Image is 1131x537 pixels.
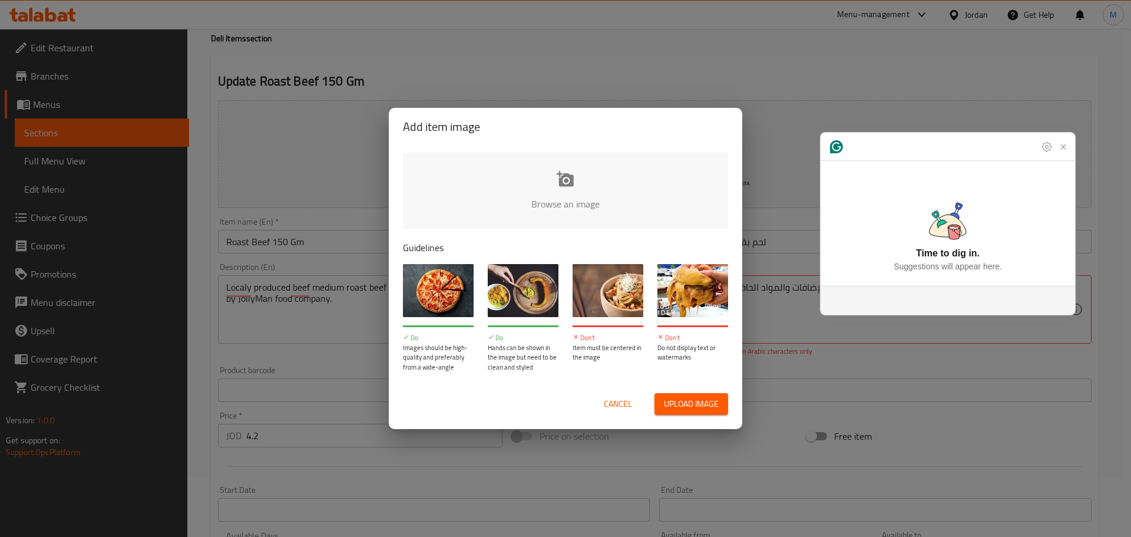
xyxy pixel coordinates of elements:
p: Item must be centered in the image [573,343,643,363]
button: Upload image [654,393,728,415]
span: Upload image [664,397,719,411]
p: Do not display text or watermarks [657,343,728,363]
h2: Add item image [403,117,728,136]
button: Cancel [599,393,637,415]
p: Do [403,333,474,343]
p: Images should be high-quality and preferably from a wide-angle [403,343,474,373]
span: Cancel [604,397,632,411]
img: guide-img-4@3x.jpg [657,264,728,317]
img: guide-img-2@3x.jpg [488,264,558,317]
p: Don't [573,333,643,343]
p: Do [488,333,558,343]
p: Guidelines [403,241,728,255]
p: Hands can be shown in the image but need to be clean and styled [488,343,558,373]
p: Don't [657,333,728,343]
img: guide-img-1@3x.jpg [403,264,474,317]
img: guide-img-3@3x.jpg [573,264,643,317]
